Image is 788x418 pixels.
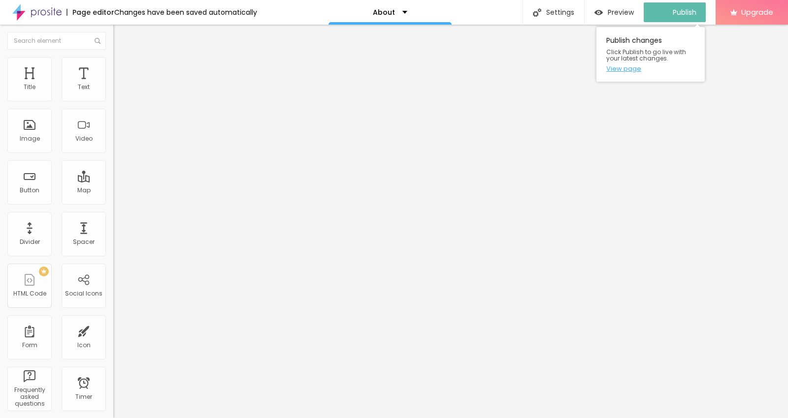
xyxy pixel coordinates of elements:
[673,8,696,16] span: Publish
[24,84,35,90] div: Title
[113,25,788,418] iframe: Editor
[20,187,39,194] div: Button
[644,2,706,22] button: Publish
[741,8,773,16] span: Upgrade
[20,239,40,245] div: Divider
[66,9,114,16] div: Page editor
[606,49,695,61] span: Click Publish to go live with your latest changes.
[78,84,90,90] div: Text
[10,387,49,408] div: Frequently asked questions
[77,187,91,194] div: Map
[13,290,46,297] div: HTML Code
[533,8,541,17] img: Icone
[608,8,634,16] span: Preview
[114,9,257,16] div: Changes have been saved automatically
[75,135,93,142] div: Video
[77,342,91,349] div: Icon
[594,8,603,17] img: view-1.svg
[585,2,644,22] button: Preview
[95,38,100,44] img: Icone
[596,27,705,82] div: Publish changes
[20,135,40,142] div: Image
[22,342,37,349] div: Form
[75,393,92,400] div: Timer
[65,290,102,297] div: Social Icons
[7,32,106,50] input: Search element
[606,65,695,72] a: View page
[373,9,395,16] p: About
[73,239,95,245] div: Spacer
